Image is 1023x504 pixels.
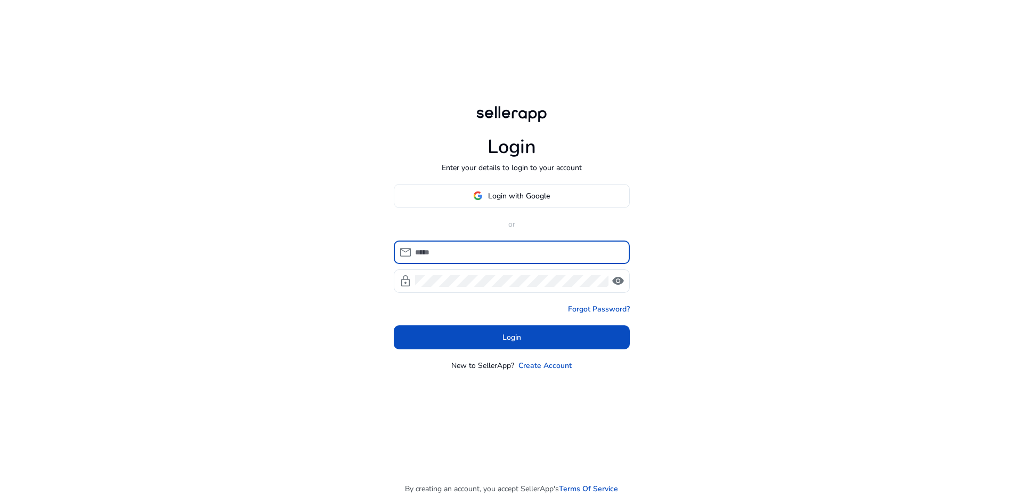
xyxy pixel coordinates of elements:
p: New to SellerApp? [451,360,514,371]
h1: Login [488,135,536,158]
a: Terms Of Service [559,483,618,494]
a: Create Account [518,360,572,371]
span: Login [502,332,521,343]
img: google-logo.svg [473,191,483,201]
button: Login with Google [394,184,630,208]
p: or [394,219,630,230]
span: lock [399,275,412,287]
span: Login with Google [488,190,550,202]
a: Forgot Password? [568,303,630,315]
p: Enter your details to login to your account [442,162,582,173]
button: Login [394,325,630,349]
span: mail [399,246,412,259]
span: visibility [612,275,624,287]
